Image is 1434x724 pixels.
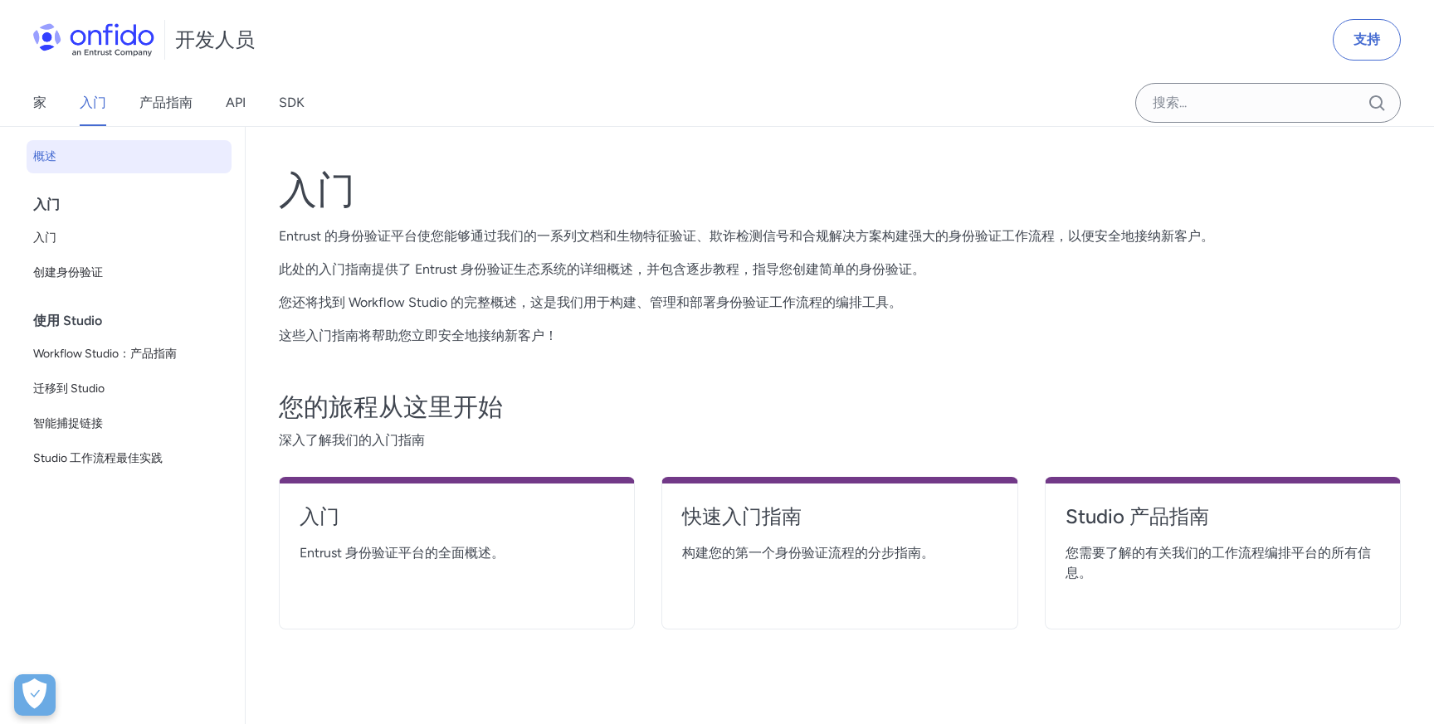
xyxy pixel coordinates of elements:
font: 迁移到 Studio [33,381,105,396]
font: 家 [33,95,46,110]
a: 入门 [80,80,106,126]
font: Studio 产品指南 [1066,504,1209,528]
font: 构建您的第一个身份验证流程的分步指南。 [682,545,934,561]
font: 您还将找到 Workflow Studio 的完整概述，这是我们用于构建、管理和部署身份验证工作流程的编排工具。 [279,294,902,310]
a: SDK [279,80,305,126]
a: Studio 产品指南 [1066,503,1380,543]
font: 入门 [33,231,56,245]
font: 入门 [33,197,60,212]
a: 支持 [1333,19,1401,61]
font: SDK [279,95,305,110]
a: 迁移到 Studio [27,372,232,406]
font: 支持 [1354,32,1380,47]
font: Workflow Studio：产品指南 [33,347,177,361]
font: 智能捕捉链接 [33,416,103,430]
font: 概述 [33,149,56,163]
a: API [226,80,246,126]
font: 此处的入门指南提供了 Entrust 身份验证生态系统的详细概述，并包含逐步教程，指导您创建简单的身份验证。 [279,261,925,277]
font: 入门 [300,504,339,528]
a: 创建身份验证 [27,256,232,289]
font: 快速入门指南 [682,504,802,528]
font: Studio 工作流程最佳实践 [33,451,163,465]
font: API [226,95,246,110]
a: 入门 [27,221,232,255]
font: 这些入门指南将帮助您立即安全地接纳新客户！ [279,328,558,343]
button: Open Preferences [14,674,56,716]
font: 您需要了解的有关我们的工作流程编排平台的所有信息。 [1066,545,1371,581]
font: Entrust 身份验证平台的全面概述。 [300,545,505,561]
a: 入门 [300,503,614,543]
font: 入门 [80,95,106,110]
a: 产品指南 [139,80,193,126]
a: 概述 [27,140,232,173]
font: 使用 Studio [33,313,102,328]
a: 快速入门指南 [682,503,997,543]
input: Onfido 搜索输入字段 [1135,83,1401,123]
div: Cookie Preferences [14,674,56,716]
a: Studio 工作流程最佳实践 [27,442,232,475]
font: 深入了解我们的入门指南 [279,432,425,448]
font: 入门 [279,167,355,213]
a: 家 [33,80,46,126]
font: 您的旅程从这里开始 [279,391,503,422]
a: Workflow Studio：产品指南 [27,338,232,371]
font: 产品指南 [139,95,193,110]
font: Entrust 的身份验证平台使您能够通过我们的一系列文档和生物特征验证、欺诈检测信号和合规解决方案构建强大的身份验证工作流程，以便安全地接纳新客户。 [279,228,1214,244]
font: 开发人员 [175,27,255,51]
a: 智能捕捉链接 [27,407,232,440]
font: 创建身份验证 [33,265,103,279]
img: Onfido 标志 [33,23,154,56]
